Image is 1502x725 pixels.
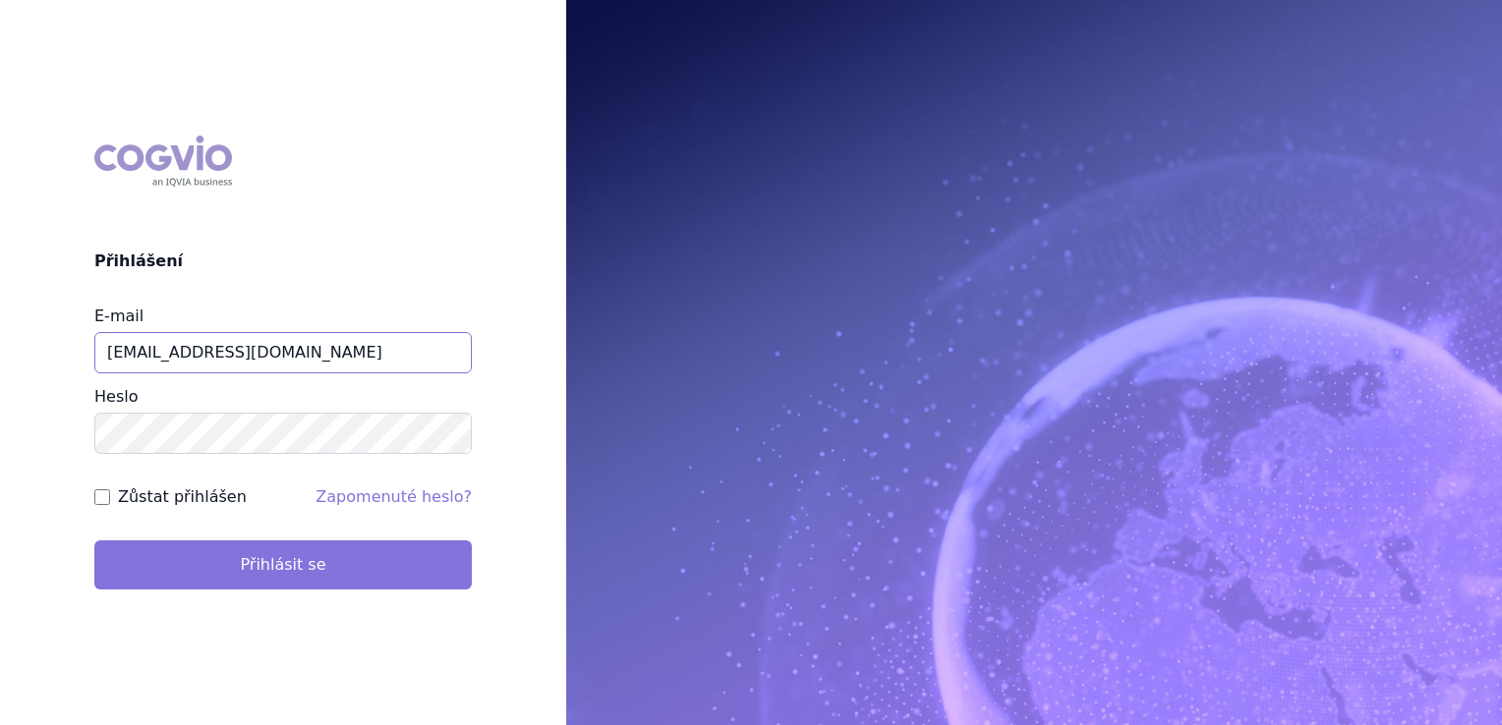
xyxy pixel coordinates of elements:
button: Přihlásit se [94,540,472,589]
a: Zapomenuté heslo? [316,487,472,506]
label: E-mail [94,307,144,325]
label: Zůstat přihlášen [118,485,247,509]
h2: Přihlášení [94,250,472,273]
div: COGVIO [94,136,232,187]
label: Heslo [94,387,138,406]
